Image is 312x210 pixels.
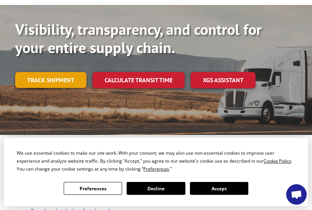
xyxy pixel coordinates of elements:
[263,158,291,164] span: Cookie Policy
[286,184,307,205] a: Open chat
[17,149,295,173] div: We use essential cookies to make our site work. With your consent, we may also use non-essential ...
[127,182,185,195] button: Decline
[190,182,248,195] button: Accept
[15,19,262,57] b: Visibility, transparency, and control for your entire supply chain.
[15,72,86,88] a: Track shipment
[191,72,256,88] a: XGS ASSISTANT
[93,72,185,88] a: Calculate transit time
[143,166,169,172] span: Preferences
[4,138,308,206] div: Cookie Consent Prompt
[64,182,122,195] button: Preferences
